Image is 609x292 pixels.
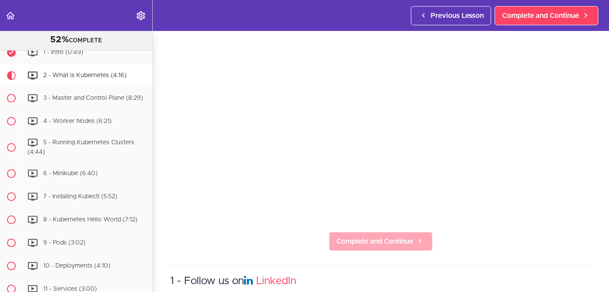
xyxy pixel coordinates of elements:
[43,216,137,222] span: 8 - Kubernetes Hello World (7:12)
[27,139,134,155] span: 5 - Running Kubernetes Clusters (4:44)
[329,232,433,251] a: Complete and Continue
[43,170,98,176] span: 6 - Minikube (6:40)
[431,10,484,21] span: Previous Lesson
[43,118,112,124] span: 4 - Worker Nodes (6:21)
[43,72,127,78] span: 2 - What is Kubernetes (4:16)
[11,34,141,46] div: COMPLETE
[43,49,83,55] span: 1 - Intro (0:49)
[256,276,296,286] a: LinkedIn
[5,10,16,21] svg: Back to course curriculum
[43,285,97,292] span: 11 - Services (3:00)
[502,10,579,21] span: Complete and Continue
[43,262,110,268] span: 10 - Deployments (4:10)
[43,193,117,199] span: 7 - Installing Kubectl (5:52)
[411,6,491,25] a: Previous Lesson
[170,274,592,289] h3: 1 - Follow us on
[336,236,413,247] span: Complete and Continue
[136,10,146,21] svg: Settings Menu
[495,6,599,25] a: Complete and Continue
[43,95,143,101] span: 3 - Master and Control Plane (8:29)
[50,35,69,44] span: 52%
[43,239,86,245] span: 9 - Pods (3:02)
